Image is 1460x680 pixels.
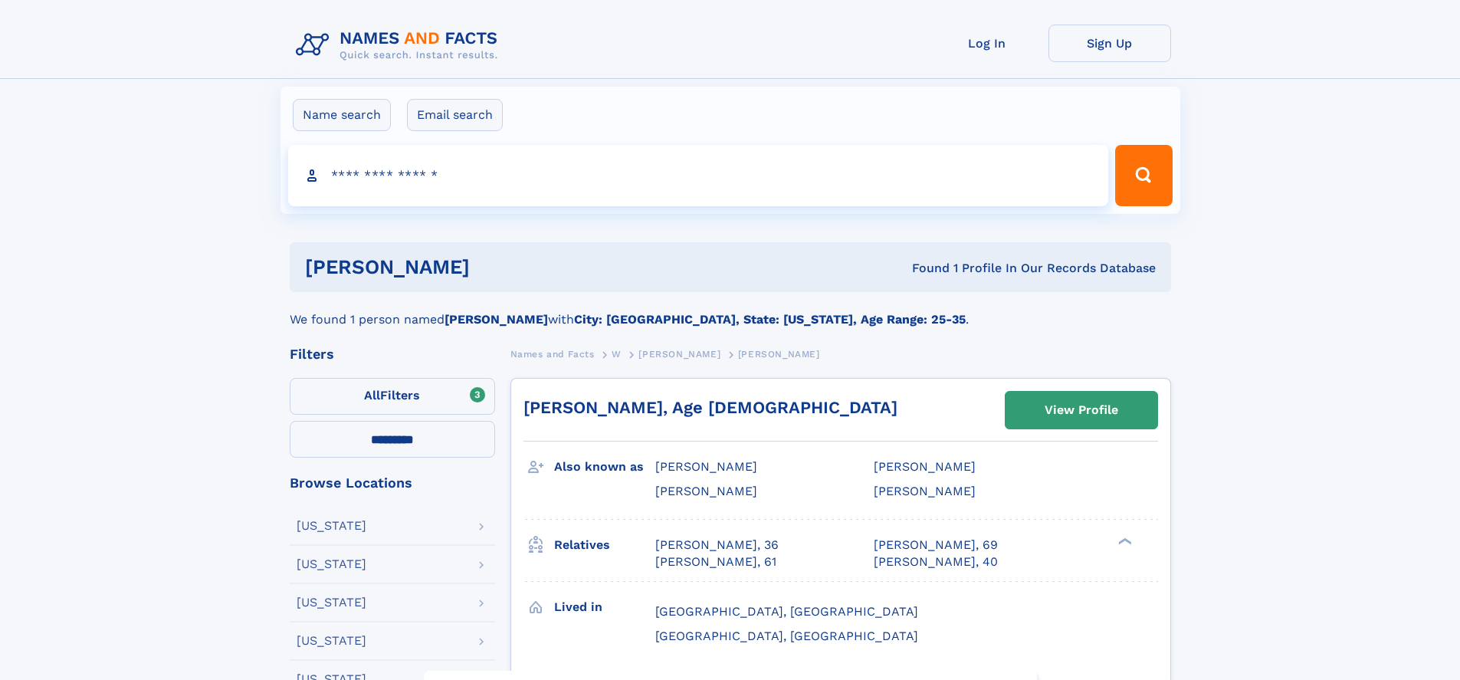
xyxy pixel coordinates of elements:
[1048,25,1171,62] a: Sign Up
[926,25,1048,62] a: Log In
[297,558,366,570] div: [US_STATE]
[510,344,595,363] a: Names and Facts
[1006,392,1157,429] a: View Profile
[612,349,622,360] span: W
[288,145,1109,206] input: search input
[691,260,1156,277] div: Found 1 Profile In Our Records Database
[612,344,622,363] a: W
[290,25,510,66] img: Logo Names and Facts
[655,484,757,498] span: [PERSON_NAME]
[554,594,655,620] h3: Lived in
[655,629,918,643] span: [GEOGRAPHIC_DATA], [GEOGRAPHIC_DATA]
[1114,536,1133,546] div: ❯
[523,398,897,417] a: [PERSON_NAME], Age [DEMOGRAPHIC_DATA]
[290,476,495,490] div: Browse Locations
[554,532,655,558] h3: Relatives
[638,344,720,363] a: [PERSON_NAME]
[655,554,776,570] a: [PERSON_NAME], 61
[297,635,366,647] div: [US_STATE]
[874,554,998,570] a: [PERSON_NAME], 40
[297,520,366,532] div: [US_STATE]
[364,388,380,402] span: All
[290,292,1171,329] div: We found 1 person named with .
[638,349,720,360] span: [PERSON_NAME]
[874,537,998,554] a: [PERSON_NAME], 69
[655,537,779,554] a: [PERSON_NAME], 36
[738,349,820,360] span: [PERSON_NAME]
[305,258,691,277] h1: [PERSON_NAME]
[290,347,495,361] div: Filters
[655,604,918,619] span: [GEOGRAPHIC_DATA], [GEOGRAPHIC_DATA]
[445,312,548,327] b: [PERSON_NAME]
[407,99,503,131] label: Email search
[293,99,391,131] label: Name search
[297,596,366,609] div: [US_STATE]
[874,484,976,498] span: [PERSON_NAME]
[1115,145,1172,206] button: Search Button
[574,312,966,327] b: City: [GEOGRAPHIC_DATA], State: [US_STATE], Age Range: 25-35
[1045,393,1118,428] div: View Profile
[655,459,757,474] span: [PERSON_NAME]
[874,459,976,474] span: [PERSON_NAME]
[290,378,495,415] label: Filters
[554,454,655,480] h3: Also known as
